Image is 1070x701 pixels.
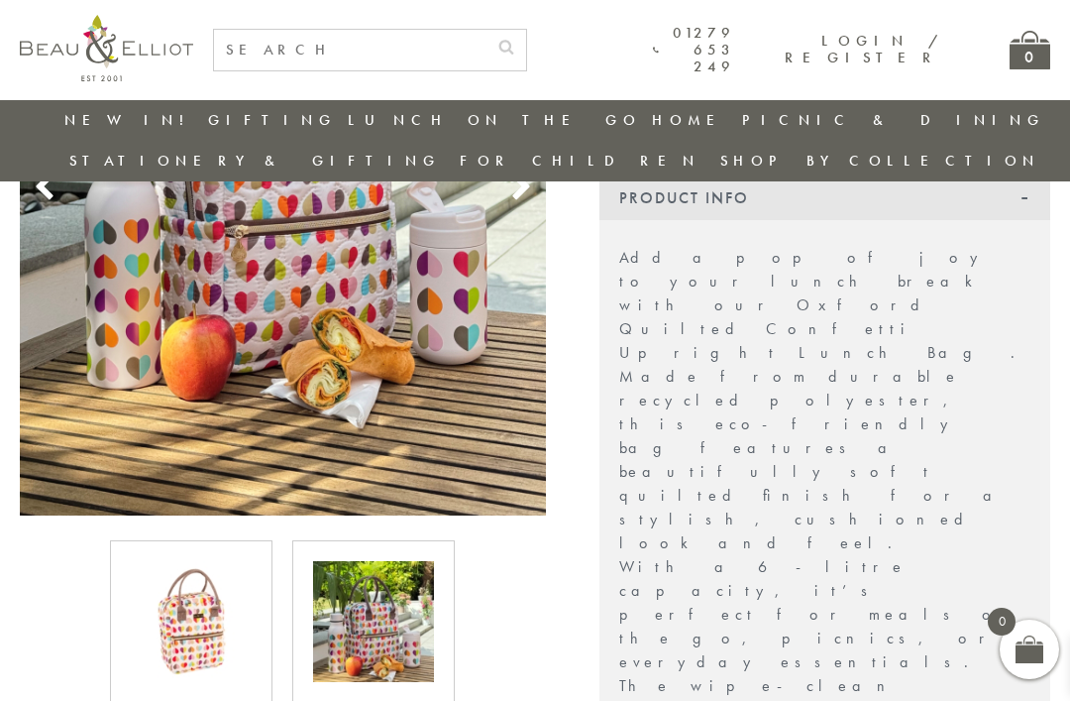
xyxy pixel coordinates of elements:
a: New in! [64,110,197,130]
input: SEARCH [214,30,486,70]
a: 0 [1010,31,1050,69]
span: 0 [988,608,1016,636]
a: Home [652,110,731,130]
a: Picnic & Dining [742,110,1045,130]
a: 01279 653 249 [653,25,735,76]
a: Gifting [208,110,337,130]
a: Shop by collection [720,151,1040,171]
a: Lunch On The Go [348,110,641,130]
a: Stationery & Gifting [69,151,441,171]
a: Login / Register [785,31,940,67]
img: logo [20,15,193,81]
div: Product Info [599,176,1050,220]
a: For Children [460,151,700,171]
